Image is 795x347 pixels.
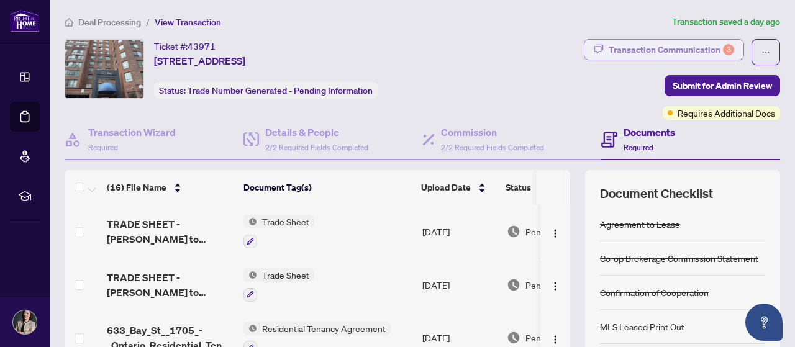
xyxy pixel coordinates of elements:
span: home [65,18,73,27]
button: Status IconTrade Sheet [243,215,314,248]
div: 3 [723,44,734,55]
td: [DATE] [417,205,502,258]
img: Document Status [507,331,520,345]
img: Logo [550,228,560,238]
span: Submit for Admin Review [673,76,772,96]
span: Upload Date [421,181,471,194]
button: Logo [545,275,565,295]
img: Profile Icon [13,310,37,334]
span: Deal Processing [78,17,141,28]
span: Trade Sheet [257,268,314,282]
span: ellipsis [761,48,770,56]
span: TRADE SHEET - [PERSON_NAME] to REVIEW - [STREET_ADDRESS] 1705.pdf [107,270,234,300]
span: [STREET_ADDRESS] [154,53,245,68]
img: Document Status [507,225,520,238]
button: Logo [545,222,565,241]
span: Trade Number Generated - Pending Information [188,85,373,96]
span: Required [624,143,653,152]
h4: Details & People [265,125,368,140]
span: View Transaction [155,17,221,28]
button: Open asap [745,304,783,341]
th: Status [501,170,606,205]
div: Co-op Brokerage Commission Statement [600,251,758,265]
button: Transaction Communication3 [584,39,744,60]
div: Agreement to Lease [600,217,680,231]
th: Upload Date [416,170,501,205]
img: Logo [550,281,560,291]
h4: Transaction Wizard [88,125,176,140]
button: Status IconTrade Sheet [243,268,314,302]
img: Status Icon [243,322,257,335]
div: Ticket #: [154,39,216,53]
div: Transaction Communication [609,40,734,60]
article: Transaction saved a day ago [672,15,780,29]
span: Pending Review [525,278,588,292]
th: Document Tag(s) [238,170,416,205]
img: IMG-C12186660_1.jpg [65,40,143,98]
h4: Commission [441,125,544,140]
span: Required [88,143,118,152]
img: Logo [550,335,560,345]
span: 2/2 Required Fields Completed [265,143,368,152]
span: Document Checklist [600,185,713,202]
h4: Documents [624,125,675,140]
span: TRADE SHEET - [PERSON_NAME] to REVIEW - [STREET_ADDRESS]pdf [107,217,234,246]
span: Trade Sheet [257,215,314,228]
th: (16) File Name [102,170,238,205]
span: 2/2 Required Fields Completed [441,143,544,152]
span: Requires Additional Docs [678,106,775,120]
span: (16) File Name [107,181,166,194]
div: Confirmation of Cooperation [600,286,709,299]
li: / [146,15,150,29]
img: Status Icon [243,215,257,228]
img: Status Icon [243,268,257,282]
td: [DATE] [417,258,502,312]
span: Pending Review [525,225,588,238]
button: Submit for Admin Review [665,75,780,96]
span: 43971 [188,41,216,52]
span: Pending Review [525,331,588,345]
span: Residential Tenancy Agreement [257,322,391,335]
img: Document Status [507,278,520,292]
img: logo [10,9,40,32]
div: MLS Leased Print Out [600,320,684,333]
span: Status [506,181,531,194]
div: Status: [154,82,378,99]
